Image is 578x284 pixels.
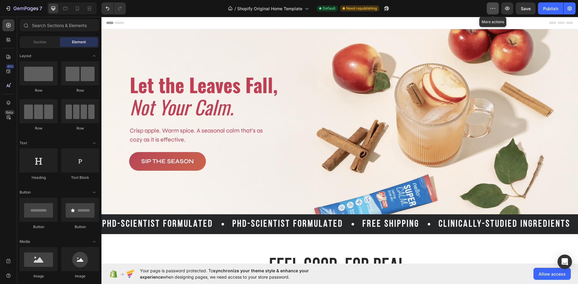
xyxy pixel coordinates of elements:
[235,5,236,12] span: /
[5,110,14,115] div: Beta
[89,138,99,148] span: Toggle open
[538,2,563,14] button: Publish
[61,273,99,279] div: Image
[39,5,42,12] p: 7
[20,19,99,31] input: Search Sections & Elements
[140,268,309,279] span: synchronize your theme style & enhance your experience
[72,39,86,45] span: Element
[89,51,99,61] span: Toggle open
[20,239,30,244] span: Media
[558,255,572,269] div: Open Intercom Messenger
[539,271,566,277] span: Allow access
[140,267,332,280] span: Your page is password protected. To when designing pages, we need access to your store password.
[533,268,571,280] button: Allow access
[543,5,558,12] div: Publish
[323,6,335,11] span: Default
[261,203,318,212] p: Free Shipping
[346,6,377,11] span: Need republishing
[61,88,99,93] div: Row
[20,175,57,180] div: Heading
[101,17,578,264] iframe: To enrich screen reader interactions, please activate Accessibility in Grammarly extension settings
[516,2,536,14] button: Save
[20,224,57,230] div: Button
[61,175,99,180] div: Text Block
[521,6,531,11] span: Save
[131,203,242,212] p: phd-scientist formulated
[337,203,469,212] p: Clinically-Studied Ingredients
[20,190,31,195] span: Button
[20,140,27,146] span: Text
[89,188,99,197] span: Toggle open
[6,64,14,69] div: 450
[20,273,57,279] div: Image
[101,2,126,14] div: Undo/Redo
[61,224,99,230] div: Button
[20,126,57,131] div: Row
[20,88,57,93] div: Row
[20,53,31,59] span: Layout
[2,2,45,14] button: 7
[89,237,99,246] span: Toggle open
[33,39,46,45] span: Section
[61,126,99,131] div: Row
[237,5,302,12] span: Shopify Original Home Template
[168,240,309,260] strong: feel good, for real.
